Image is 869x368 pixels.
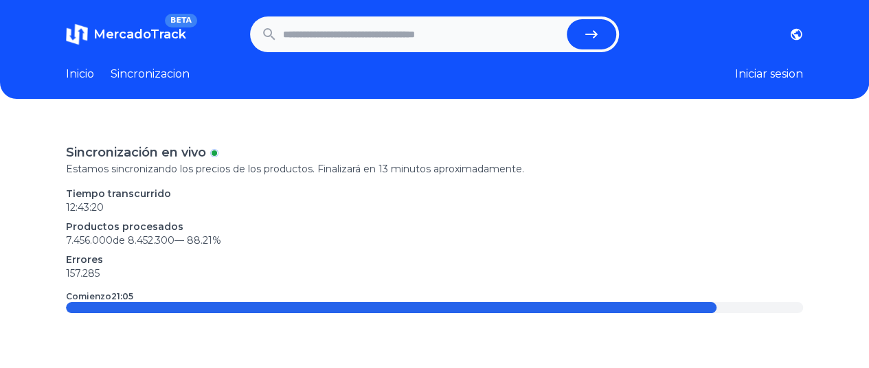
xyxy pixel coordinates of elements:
[66,143,206,162] p: Sincronización en vivo
[111,66,190,82] a: Sincronizacion
[66,291,133,302] p: Comienzo
[66,201,104,214] time: 12:43:20
[66,220,803,233] p: Productos procesados
[187,234,221,246] span: 88.21 %
[66,233,803,247] p: 7.456.000 de 8.452.300 —
[165,14,197,27] span: BETA
[66,187,803,200] p: Tiempo transcurrido
[66,23,88,45] img: MercadoTrack
[93,27,186,42] span: MercadoTrack
[66,266,803,280] p: 157.285
[735,66,803,82] button: Iniciar sesion
[66,253,803,266] p: Errores
[66,162,803,176] p: Estamos sincronizando los precios de los productos. Finalizará en 13 minutos aproximadamente.
[66,23,186,45] a: MercadoTrackBETA
[111,291,133,301] time: 21:05
[66,66,94,82] a: Inicio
